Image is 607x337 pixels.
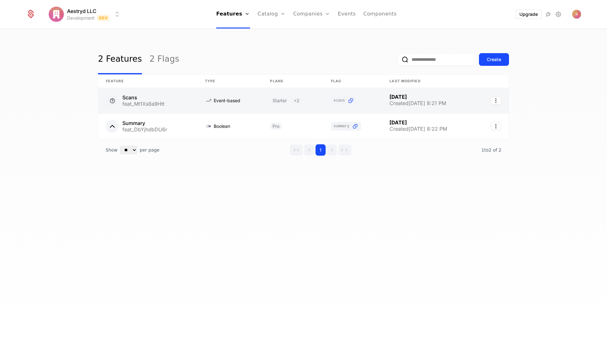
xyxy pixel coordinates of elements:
a: 2 Features [98,45,142,74]
span: per page [140,147,160,153]
select: Select page size [120,146,137,154]
span: Dev [97,15,110,21]
a: 2 Flags [150,45,179,74]
img: RASHIKA [572,10,581,19]
button: Select action [491,97,501,105]
th: Last Modified [382,75,476,88]
div: Page navigation [290,144,352,156]
div: Table pagination [98,139,509,161]
a: Integrations [544,10,552,18]
span: Show [106,147,118,153]
th: Type [197,75,263,88]
div: Create [487,56,501,63]
button: Select environment [51,7,121,21]
button: Open user button [572,10,581,19]
button: Upgrade [516,10,542,19]
th: Feature [98,75,197,88]
button: Select action [491,122,501,130]
span: Aestryd LLC [67,7,96,15]
img: Aestryd LLC [49,7,64,22]
span: 2 [481,147,501,153]
button: Go to previous page [304,144,314,156]
span: 1 to 2 of [481,147,499,153]
div: Development [67,15,95,21]
button: Go to last page [338,144,352,156]
a: Settings [555,10,562,18]
th: Plans [262,75,323,88]
button: Go to first page [290,144,303,156]
button: Create [479,53,509,66]
th: Flag [323,75,382,88]
button: Go to page 1 [316,144,326,156]
button: Go to next page [327,144,337,156]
